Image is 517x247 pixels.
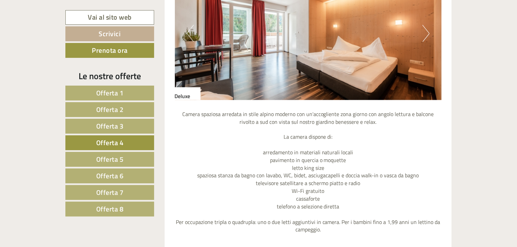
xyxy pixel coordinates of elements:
span: Offerta 4 [96,137,124,148]
div: Le nostre offerte [65,70,154,82]
button: Invia [231,175,267,190]
button: Next [422,25,430,42]
div: Deluxe [175,87,201,100]
span: Offerta 2 [96,104,124,115]
a: Scrivici [65,26,154,41]
button: Previous [187,25,194,42]
span: Offerta 8 [96,204,124,214]
span: Offerta 1 [96,88,124,98]
a: Prenota ora [65,43,154,58]
span: Offerta 5 [96,154,124,164]
span: Offerta 7 [96,187,124,198]
small: 15:36 [10,33,98,38]
a: Vai al sito web [65,10,154,25]
span: Offerta 6 [96,171,124,181]
div: [DATE] [122,5,145,17]
span: Offerta 3 [96,121,124,131]
div: [GEOGRAPHIC_DATA] [10,20,98,25]
div: Buon giorno, come possiamo aiutarla? [5,18,101,39]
